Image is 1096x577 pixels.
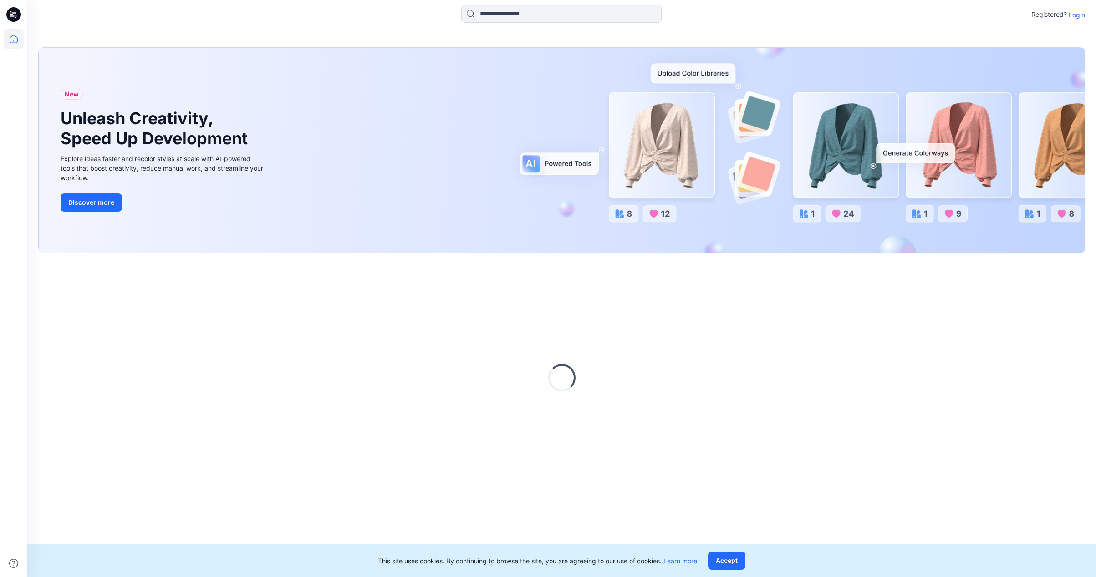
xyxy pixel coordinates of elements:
button: Accept [708,552,745,570]
button: Discover more [61,193,122,212]
p: Login [1069,10,1085,20]
a: Discover more [61,193,265,212]
h1: Unleash Creativity, Speed Up Development [61,109,252,148]
span: New [65,89,79,100]
div: Explore ideas faster and recolor styles at scale with AI-powered tools that boost creativity, red... [61,154,265,182]
p: This site uses cookies. By continuing to browse the site, you are agreeing to our use of cookies. [378,556,697,566]
a: Learn more [663,557,697,565]
p: Registered? [1031,9,1067,20]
